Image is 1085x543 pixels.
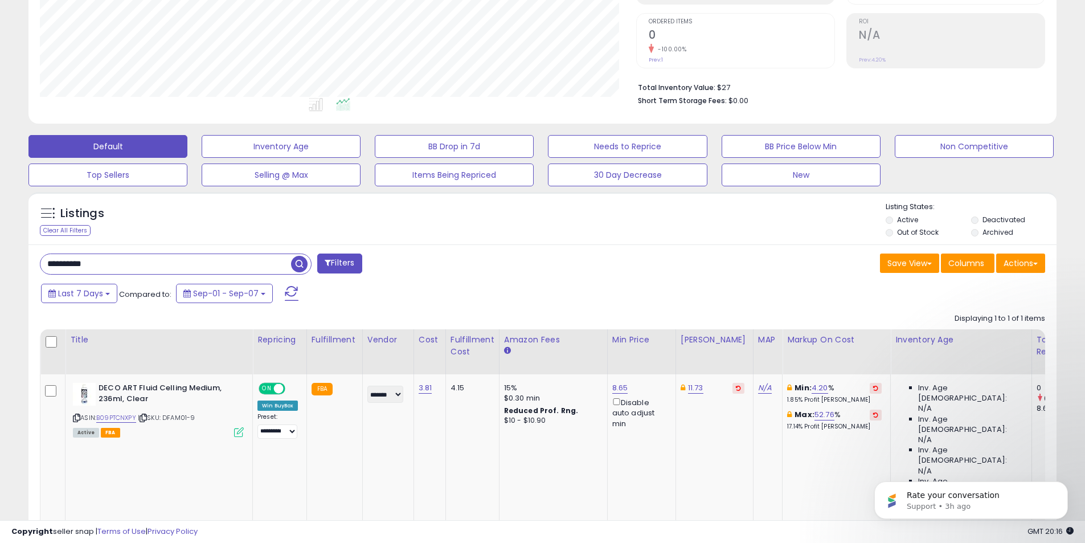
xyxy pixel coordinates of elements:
span: Compared to: [119,289,171,300]
div: Amazing, [PERSON_NAME]!Have a great rest of your day and we're here if you need us! [9,344,187,391]
div: Okay, I just put it in again. I will keep an eye on it over the next hour and reach back out of t... [41,174,219,244]
span: FBA [101,428,120,438]
div: Amazon Fees [504,334,603,346]
div: we are all set now!! Thank you [77,309,219,334]
div: Win BuyBox [257,401,298,411]
img: 41VI3PXaYkL._SL40_.jpg [73,383,96,406]
b: Total Inventory Value: [638,83,715,92]
div: MAP [758,334,777,346]
span: $0.00 [728,95,748,106]
div: Inventory Age [895,334,1026,346]
small: Prev: 4.20% [859,56,886,63]
b: Reduced Prof. Rng. [504,406,579,415]
b: Min: [795,382,812,393]
p: 1.85% Profit [PERSON_NAME] [787,396,882,404]
span: Inv. Age [DEMOGRAPHIC_DATA]: [918,414,1022,435]
th: The percentage added to the cost of goods (COGS) that forms the calculator for Min & Max prices. [783,329,891,374]
div: ASIN: [73,383,244,436]
a: Terms of Use [97,526,146,537]
div: we are all set now!! Thank you [87,316,210,328]
div: Amazing, [PERSON_NAME]! [18,350,178,362]
span: Inv. Age [DEMOGRAPHIC_DATA]: [918,383,1022,403]
div: Title [70,334,248,346]
b: Max: [795,409,814,420]
button: Home [178,5,200,26]
a: 8.65 [612,382,628,394]
a: 4.20 [812,382,828,394]
div: Fulfillment [312,334,358,346]
span: OFF [284,384,302,394]
div: Britney says… [9,253,219,309]
div: 0 [1037,383,1083,393]
iframe: Intercom notifications message [857,458,1085,537]
button: Filters [317,254,362,273]
h1: Support [55,11,91,19]
button: Actions [996,254,1045,273]
div: Okay great, I'll keep this conversation open and check back again on this SKU in an hour! [18,260,178,293]
a: Privacy Policy [148,526,198,537]
span: ON [260,384,274,394]
label: Archived [982,227,1013,237]
span: N/A [918,403,932,414]
li: $27 [638,80,1037,93]
div: 8.65 [1037,403,1083,414]
button: Default [28,135,187,158]
span: Sep-01 - Sep-07 [193,288,259,299]
a: B09PTCNXPY [96,413,136,423]
div: Total Rev. [1037,334,1078,358]
button: Selling @ Max [202,164,361,186]
button: Sep-01 - Sep-07 [176,284,273,303]
span: Last 7 Days [58,288,103,299]
div: Cost [419,334,441,346]
div: Okay, I just put it in again. I will keep an eye on it over the next hour and reach back out of t... [50,181,210,237]
button: go back [7,5,29,26]
button: BB Price Below Min [722,135,881,158]
small: (-100%) [1044,394,1070,403]
div: Vendor [367,334,409,346]
button: Last 7 Days [41,284,117,303]
p: 17.14% Profit [PERSON_NAME] [787,423,882,431]
div: Close [200,5,220,25]
span: Inv. Age [DEMOGRAPHIC_DATA]: [918,445,1022,466]
span: All listings currently available for purchase on Amazon [73,428,99,438]
span: ROI [859,19,1045,25]
button: New [722,164,881,186]
div: Markup on Cost [787,334,886,346]
div: Britney says… [9,344,219,400]
button: Save View [880,254,939,273]
span: | SKU: DFAM01-9 [138,413,195,422]
small: Prev: 1 [649,56,663,63]
div: % [787,410,882,431]
button: Top Sellers [28,164,187,186]
small: Amazon Fees. [504,346,511,356]
small: FBA [312,383,333,395]
button: Columns [941,254,994,273]
div: Displaying 1 to 1 of 1 items [955,313,1045,324]
div: seller snap | | [11,526,198,537]
a: 3.81 [419,382,432,394]
div: 15% [504,383,599,393]
button: BB Drop in 7d [375,135,534,158]
div: Clear All Filters [40,225,91,236]
div: Fulfillment Cost [451,334,494,358]
small: -100.00% [654,45,686,54]
div: [PERSON_NAME] [681,334,748,346]
a: N/A [758,382,772,394]
div: Min Price [612,334,671,346]
div: Disable auto adjust min [612,396,667,429]
th: CSV column name: cust_attr_2_Vendor [362,329,413,374]
b: Short Term Storage Fees: [638,96,727,105]
button: Items Being Repriced [375,164,534,186]
div: Repricing [257,334,302,346]
div: Okay great, I'll keep this conversation open and check back again on this SKU in an hour! [9,253,187,300]
button: Non Competitive [895,135,1054,158]
div: Have a great rest of your day and we're here if you need us! [18,361,178,383]
button: Inventory Age [202,135,361,158]
button: 30 Day Decrease [548,164,707,186]
button: Needs to Reprice [548,135,707,158]
div: Preset: [257,413,298,439]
